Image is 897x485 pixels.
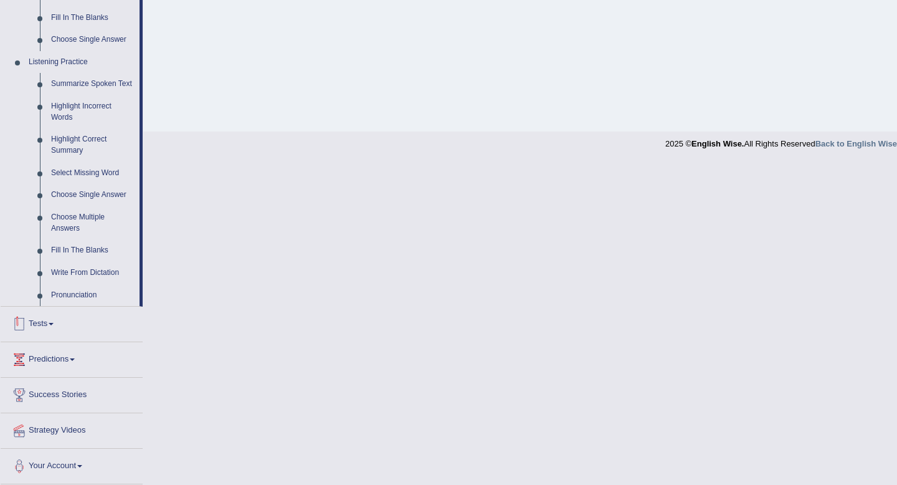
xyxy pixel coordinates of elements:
[691,139,744,148] strong: English Wise.
[1,378,143,409] a: Success Stories
[23,51,140,74] a: Listening Practice
[45,95,140,128] a: Highlight Incorrect Words
[1,413,143,444] a: Strategy Videos
[1,449,143,480] a: Your Account
[45,206,140,239] a: Choose Multiple Answers
[45,262,140,284] a: Write From Dictation
[45,29,140,51] a: Choose Single Answer
[45,162,140,185] a: Select Missing Word
[815,139,897,148] a: Back to English Wise
[45,239,140,262] a: Fill In The Blanks
[45,128,140,161] a: Highlight Correct Summary
[1,307,143,338] a: Tests
[45,7,140,29] a: Fill In The Blanks
[45,284,140,307] a: Pronunciation
[665,132,897,150] div: 2025 © All Rights Reserved
[45,73,140,95] a: Summarize Spoken Text
[45,184,140,206] a: Choose Single Answer
[1,342,143,373] a: Predictions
